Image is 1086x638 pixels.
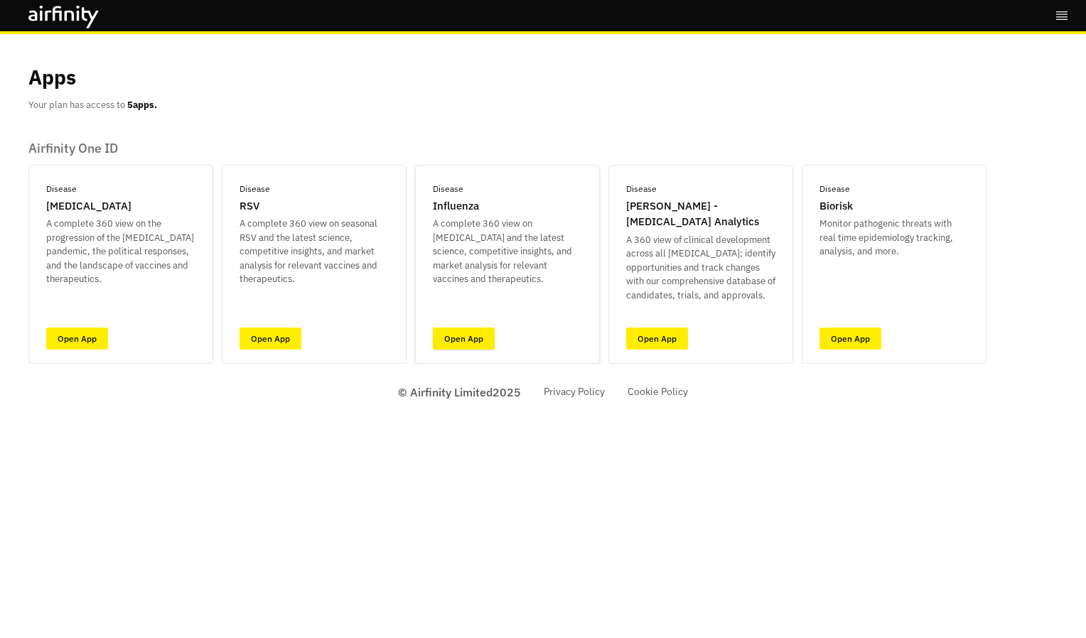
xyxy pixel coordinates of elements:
[398,384,521,401] p: © Airfinity Limited 2025
[819,328,881,350] a: Open App
[628,384,688,399] a: Cookie Policy
[626,183,657,195] p: Disease
[240,198,259,215] p: RSV
[46,183,77,195] p: Disease
[127,99,157,111] b: 5 apps.
[433,328,495,350] a: Open App
[240,328,301,350] a: Open App
[819,198,853,215] p: Biorisk
[626,233,775,303] p: A 360 view of clinical development across all [MEDICAL_DATA]; identify opportunities and track ch...
[819,183,850,195] p: Disease
[46,198,131,215] p: [MEDICAL_DATA]
[240,183,270,195] p: Disease
[28,63,76,92] p: Apps
[433,198,479,215] p: Influenza
[433,217,582,286] p: A complete 360 view on [MEDICAL_DATA] and the latest science, competitive insights, and market an...
[626,198,775,230] p: [PERSON_NAME] - [MEDICAL_DATA] Analytics
[819,217,969,259] p: Monitor pathogenic threats with real time epidemiology tracking, analysis, and more.
[46,217,195,286] p: A complete 360 view on the progression of the [MEDICAL_DATA] pandemic, the political responses, a...
[46,328,108,350] a: Open App
[240,217,389,286] p: A complete 360 view on seasonal RSV and the latest science, competitive insights, and market anal...
[626,328,688,350] a: Open App
[433,183,463,195] p: Disease
[544,384,605,399] a: Privacy Policy
[28,141,986,156] p: Airfinity One ID
[28,98,157,112] p: Your plan has access to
